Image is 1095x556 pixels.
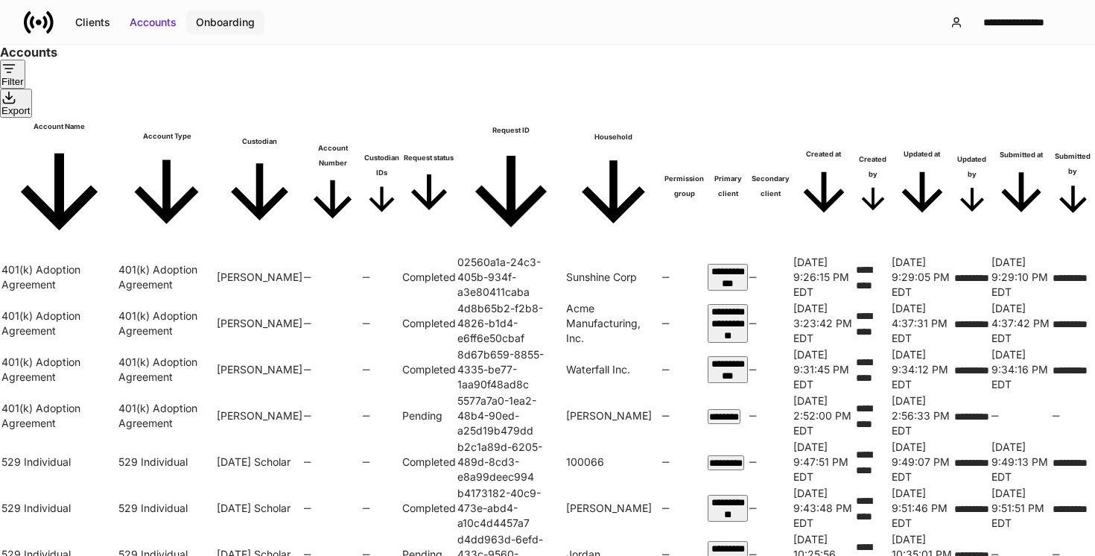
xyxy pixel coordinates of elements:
h6: — [363,501,401,516]
td: 2025-09-02T20:37:31.036Z [892,301,953,346]
button: Clients [66,10,120,34]
td: 2025-08-12T01:31:45.344Z [793,347,854,392]
p: [DATE] 9:49:07 PM EDT [892,440,953,484]
span: Request ID [457,123,565,248]
h6: — [749,408,792,423]
td: ed200e85-3870-47d5-94ac-cf81c422a1f7 [708,486,747,531]
td: 2025-08-08T18:52:00.416Z [793,394,854,438]
td: 02560a1a-24c3-405b-934f-a3e80411caba [457,255,565,300]
td: Schwab [217,347,302,392]
h6: — [363,455,401,470]
h6: Submitted at [991,148,1051,162]
div: Clients [75,15,110,30]
span: Custodian IDs [363,151,401,221]
p: [DATE] 9:43:48 PM EDT [793,486,854,531]
td: Schwab [217,301,302,346]
h6: — [662,408,706,423]
h6: — [662,362,706,377]
td: Completed [402,255,456,300]
td: 529 Individual [118,440,215,484]
h6: Account Number [304,141,362,171]
h6: — [304,501,362,516]
p: [DATE] 2:52:00 PM EDT [793,394,854,438]
p: [DATE] 4:37:42 PM EDT [991,301,1051,346]
td: 529 Individual [1,440,117,484]
h6: — [749,455,792,470]
td: Completed [402,440,456,484]
h6: — [304,408,362,423]
button: Onboarding [186,10,264,34]
span: Updated at [892,147,953,225]
td: 401(k) Adoption Agreement [1,255,117,300]
h6: — [304,270,362,285]
p: Sunshine Corp [566,270,661,285]
td: 2025-08-15T01:49:07.489Z [892,440,953,484]
td: a410d5f7-8a3f-4164-bd1d-1c932d3e3923 [708,347,747,392]
td: 2025-09-02T20:37:42.241Z [991,301,1051,346]
td: 2025-08-12T01:51:51.162Z [991,486,1051,531]
td: 5577a7a0-1ea2-48b4-90ed-a25d19b479dd [457,394,565,438]
p: [DATE] 9:34:16 PM EDT [991,347,1051,392]
h6: Updated at [892,147,953,162]
td: 2025-08-12T01:29:05.277Z [892,255,953,300]
h6: Primary client [708,171,747,201]
h6: Permission group [662,171,706,201]
h6: Account Type [118,129,215,144]
h6: Created at [793,147,854,162]
p: [PERSON_NAME] [566,408,661,423]
span: Account Type [118,129,215,242]
span: Request status [402,151,456,221]
p: [DATE] 9:51:46 PM EDT [892,486,953,531]
td: 529 Individual [1,486,117,531]
td: 529 Individual [118,486,215,531]
span: Updated by [954,152,990,220]
p: [DATE] 9:26:15 PM EDT [793,255,854,300]
h6: — [1053,408,1094,423]
h6: Account Name [1,119,117,134]
div: Filter [1,76,24,87]
h6: Household [566,130,661,145]
td: Tomorrow's Scholar [217,486,302,531]
p: [DATE] 2:56:33 PM EDT [892,394,953,438]
span: Submitted at [991,148,1051,224]
h6: — [363,270,401,285]
td: b4173182-40c9-473e-abd4-a10c4d4457a7 [457,486,565,531]
span: Account Number [304,141,362,231]
td: Completed [402,486,456,531]
p: Acme Manufacturing, Inc. [566,301,661,346]
td: 08fb4f7d-f06b-4782-ab0d-ccbea20b644b [708,301,747,346]
td: 2025-08-12T01:51:46.443Z [892,486,953,531]
div: Onboarding [196,15,255,30]
h6: — [991,408,1051,423]
h6: Created by [856,152,891,182]
h6: — [749,501,792,516]
h6: — [363,362,401,377]
td: 2025-08-12T01:43:48.965Z [793,486,854,531]
p: [DATE] 4:37:31 PM EDT [892,301,953,346]
span: Created by [856,152,891,219]
span: Account Name [1,119,117,252]
td: Schwab [217,394,302,438]
h6: — [662,455,706,470]
td: 401(k) Adoption Agreement [118,301,215,346]
h6: — [662,316,706,331]
h6: Submitted by [1053,149,1094,179]
span: Household [566,130,661,241]
h6: Custodian [217,134,302,149]
td: 2025-08-12T01:29:10.047Z [991,255,1051,300]
td: 401(k) Adoption Agreement [1,301,117,346]
td: 401(k) Adoption Agreement [118,347,215,392]
h6: — [304,362,362,377]
p: [DATE] 9:51:51 PM EDT [991,486,1051,531]
h6: — [749,270,792,285]
h6: — [662,270,706,285]
h6: Secondary client [749,171,792,201]
span: Created at [793,147,854,225]
span: Submitted by [1053,149,1094,222]
td: Schwab [217,255,302,300]
td: 4288932d-6439-476c-88de-92f5fa653ff2 [708,255,747,300]
td: Completed [402,347,456,392]
h6: Updated by [954,152,990,182]
td: 2025-08-08T18:56:33.914Z [892,394,953,438]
